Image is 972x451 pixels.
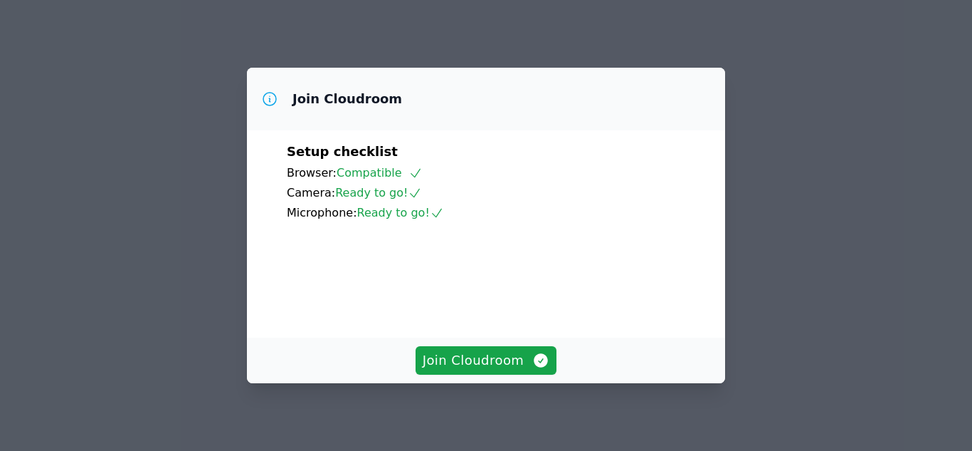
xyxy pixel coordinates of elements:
[335,186,422,199] span: Ready to go!
[287,144,398,159] span: Setup checklist
[287,166,337,180] span: Browser:
[292,90,402,108] h3: Join Cloudroom
[423,351,550,370] span: Join Cloudroom
[287,186,335,199] span: Camera:
[416,346,557,375] button: Join Cloudroom
[357,206,444,219] span: Ready to go!
[287,206,357,219] span: Microphone:
[337,166,423,180] span: Compatible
